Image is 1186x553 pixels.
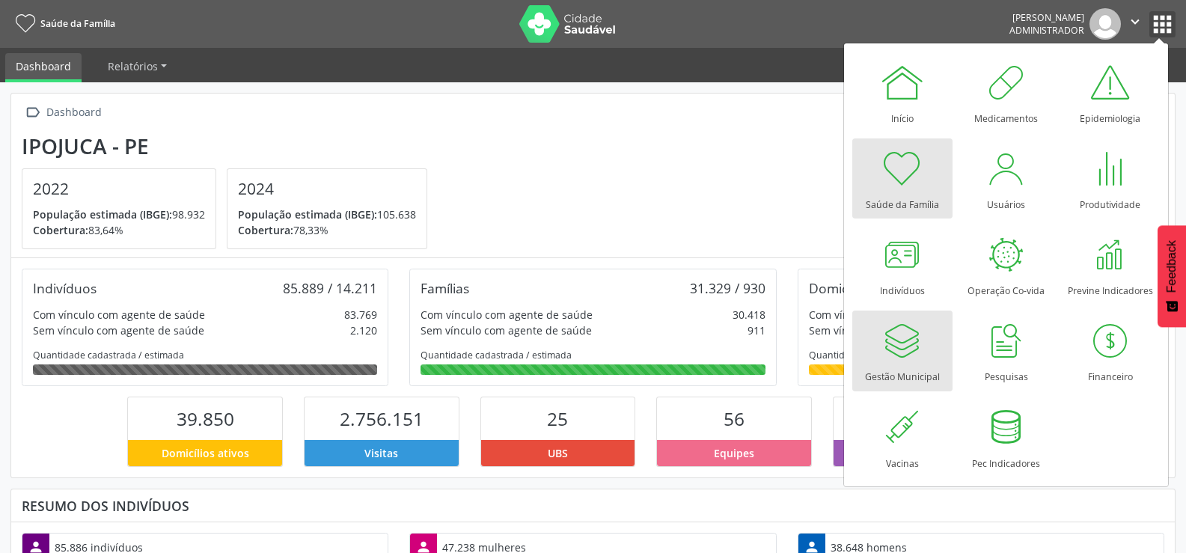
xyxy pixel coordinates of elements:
[956,397,1057,477] a: Pec Indicadores
[238,222,416,238] p: 78,33%
[43,102,104,123] div: Dashboard
[22,102,104,123] a:  Dashboard
[33,207,205,222] p: 98.932
[22,134,438,159] div: Ipojuca - PE
[10,11,115,36] a: Saúde da Família
[33,207,172,221] span: População estimada (IBGE):
[340,406,424,431] span: 2.756.151
[97,53,177,79] a: Relatórios
[852,52,953,132] a: Início
[1009,11,1084,24] div: [PERSON_NAME]
[33,223,88,237] span: Cobertura:
[1060,224,1161,305] a: Previne Indicadores
[33,307,205,323] div: Com vínculo com agente de saúde
[956,52,1057,132] a: Medicamentos
[852,138,953,219] a: Saúde da Família
[548,445,568,461] span: UBS
[852,224,953,305] a: Indivíduos
[238,223,293,237] span: Cobertura:
[1165,240,1179,293] span: Feedback
[852,397,953,477] a: Vacinas
[22,102,43,123] i: 
[283,280,377,296] div: 85.889 / 14.211
[238,180,416,198] h4: 2024
[1149,11,1176,37] button: apps
[1158,225,1186,327] button: Feedback - Mostrar pesquisa
[1009,24,1084,37] span: Administrador
[108,59,158,73] span: Relatórios
[33,180,205,198] h4: 2022
[177,406,234,431] span: 39.850
[1060,138,1161,219] a: Produtividade
[809,323,980,338] div: Sem vínculo com agente de saúde
[1127,13,1143,30] i: 
[5,53,82,82] a: Dashboard
[809,349,1153,361] div: Quantidade cadastrada / estimada
[33,222,205,238] p: 83,64%
[956,224,1057,305] a: Operação Co-vida
[733,307,765,323] div: 30.418
[1121,8,1149,40] button: 
[690,280,765,296] div: 31.329 / 930
[421,307,593,323] div: Com vínculo com agente de saúde
[547,406,568,431] span: 25
[238,207,377,221] span: População estimada (IBGE):
[421,280,469,296] div: Famílias
[852,311,953,391] a: Gestão Municipal
[1089,8,1121,40] img: img
[40,17,115,30] span: Saúde da Família
[724,406,745,431] span: 56
[238,207,416,222] p: 105.638
[421,349,765,361] div: Quantidade cadastrada / estimada
[33,323,204,338] div: Sem vínculo com agente de saúde
[364,445,398,461] span: Visitas
[809,307,981,323] div: Com vínculo com agente de saúde
[350,323,377,338] div: 2.120
[33,349,377,361] div: Quantidade cadastrada / estimada
[421,323,592,338] div: Sem vínculo com agente de saúde
[956,138,1057,219] a: Usuários
[809,280,871,296] div: Domicílios
[956,311,1057,391] a: Pesquisas
[714,445,754,461] span: Equipes
[162,445,249,461] span: Domicílios ativos
[344,307,377,323] div: 83.769
[1060,52,1161,132] a: Epidemiologia
[748,323,765,338] div: 911
[1060,311,1161,391] a: Financeiro
[22,498,1164,514] div: Resumo dos indivíduos
[33,280,97,296] div: Indivíduos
